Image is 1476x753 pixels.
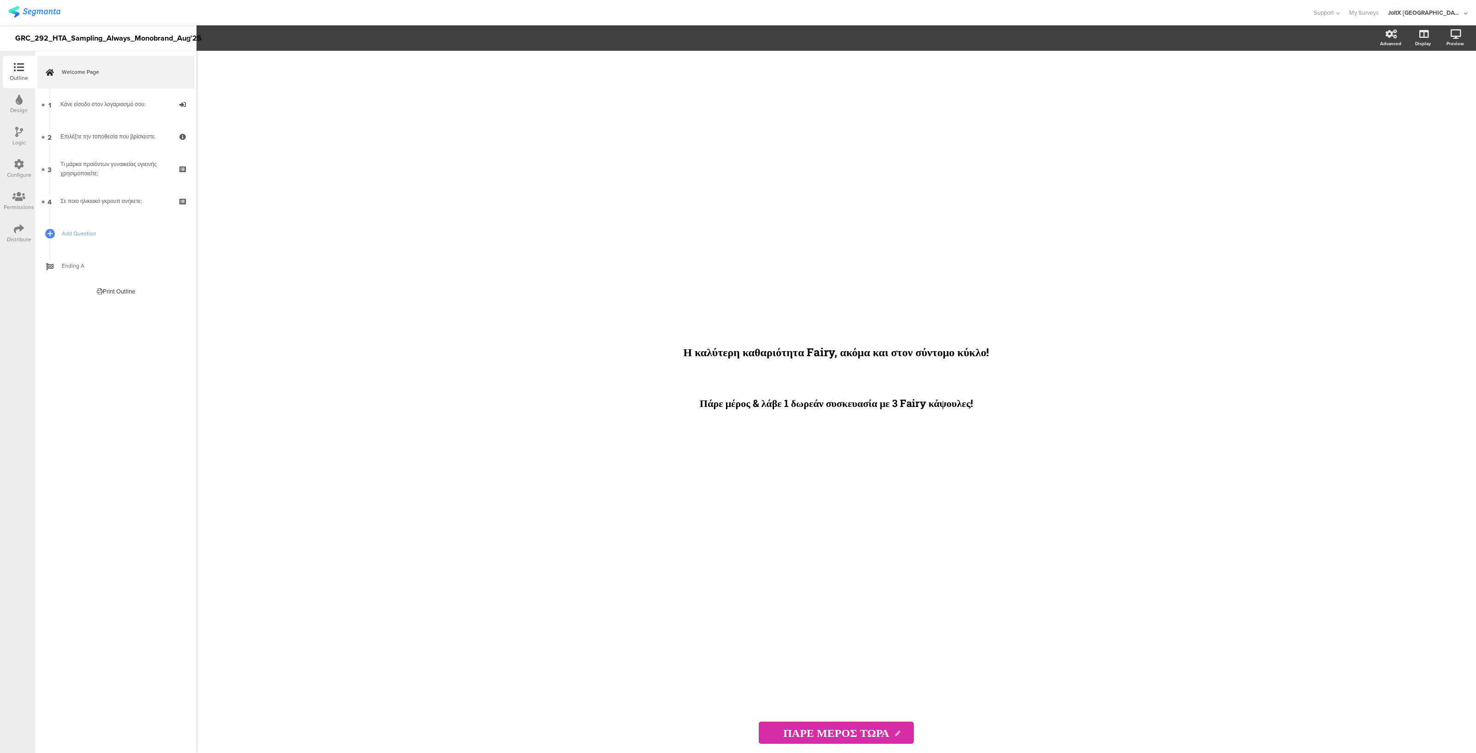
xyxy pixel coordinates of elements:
a: 1 Κάνε είσοδο στον λογαριασμό σου: [37,88,194,120]
span: Πάρε μέρος & λάβε 1 δωρεάν συσκευασία με 3 Fairy κάψουλες! [700,396,973,410]
div: Advanced [1380,40,1401,47]
div: Display [1415,40,1431,47]
div: Σε ποιο ηλικιακό γκρουπ ανήκετε; [60,197,171,206]
div: Logic [12,138,26,147]
a: 2 Επιλέξτε την τοποθεσία που βρίσκεστε. [37,120,194,153]
div: Distribute [7,235,31,244]
span: Add Question [62,229,180,238]
a: 4 Σε ποιο ηλικιακό γκρουπ ανήκετε; [37,185,194,217]
span: 2 [48,131,52,142]
span: Support [1314,8,1334,17]
a: Welcome Page [37,56,194,88]
a: 3 Τι μάρκα προϊόντων γυναικείας υγιεινής χρησιμοποιείτε; [37,153,194,185]
div: Print Outline [97,287,135,296]
div: Επιλέξτε την τοποθεσία που βρίσκεστε. [60,132,171,141]
span: Ending A [62,261,180,270]
div: Configure [7,171,31,179]
input: Start [759,722,914,744]
span: 1 [48,99,51,109]
div: JoltX [GEOGRAPHIC_DATA] [1388,8,1462,17]
span: 4 [48,196,52,206]
a: Ending A [37,250,194,282]
span: Η καλύτερη καθαριότητα Fairy, ακόμα και στον σύντομο κύκλο! [684,345,989,359]
div: Outline [10,74,28,82]
img: segmanta logo [8,6,60,18]
span: Welcome Page [62,67,180,77]
div: Preview [1446,40,1464,47]
div: Τι μάρκα προϊόντων γυναικείας υγιεινής χρησιμοποιείτε; [60,160,171,178]
div: Κάνε είσοδο στον λογαριασμό σου: [60,100,171,109]
span: 3 [48,164,52,174]
div: Permissions [4,203,34,211]
div: Design [10,106,28,114]
div: GRC_292_HTA_Sampling_Always_Monobrand_Aug'25 [15,31,182,46]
